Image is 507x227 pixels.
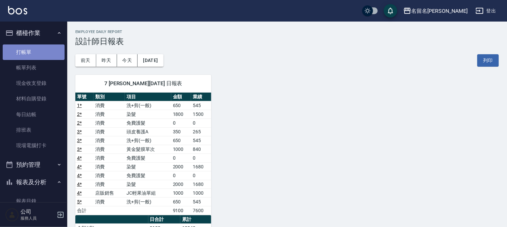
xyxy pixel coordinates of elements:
[83,80,203,87] span: 7 [PERSON_NAME][DATE] 日報表
[171,206,191,215] td: 9100
[125,127,171,136] td: 頭皮養護A
[94,154,125,162] td: 消費
[411,7,468,15] div: 名留名[PERSON_NAME]
[94,101,125,110] td: 消費
[191,110,211,119] td: 1500
[75,206,94,215] td: 合計
[3,156,65,173] button: 預約管理
[171,154,191,162] td: 0
[191,162,211,171] td: 1680
[125,101,171,110] td: 洗+剪(一般)
[94,110,125,119] td: 消費
[75,93,211,215] table: a dense table
[125,197,171,206] td: 洗+剪(一般)
[171,145,191,154] td: 1000
[125,189,171,197] td: JC輕果油單組
[171,162,191,171] td: 2000
[3,91,65,106] a: 材料自購登錄
[3,44,65,60] a: 打帳單
[401,4,470,18] button: 名留名[PERSON_NAME]
[125,154,171,162] td: 免費護髮
[94,197,125,206] td: 消費
[3,138,65,153] a: 現場電腦打卡
[8,6,27,14] img: Logo
[191,145,211,154] td: 840
[3,193,65,209] a: 報表目錄
[5,208,19,222] img: Person
[21,215,55,221] p: 服務人員
[3,107,65,122] a: 每日結帳
[171,180,191,189] td: 2000
[191,206,211,215] td: 7600
[21,208,55,215] h5: 公司
[473,5,499,17] button: 登出
[3,173,65,191] button: 報表及分析
[75,93,94,101] th: 單號
[191,136,211,145] td: 545
[125,162,171,171] td: 染髮
[171,171,191,180] td: 0
[75,54,96,67] button: 前天
[477,54,499,67] button: 列印
[94,136,125,145] td: 消費
[191,101,211,110] td: 545
[3,60,65,75] a: 帳單列表
[94,162,125,171] td: 消費
[125,93,171,101] th: 項目
[191,197,211,206] td: 545
[117,54,138,67] button: 今天
[191,93,211,101] th: 業績
[191,189,211,197] td: 1000
[171,136,191,145] td: 650
[171,189,191,197] td: 1000
[148,215,181,224] th: 日合計
[3,75,65,91] a: 現金收支登錄
[191,154,211,162] td: 0
[171,110,191,119] td: 1800
[125,110,171,119] td: 染髮
[125,180,171,189] td: 染髮
[125,119,171,127] td: 免費護髮
[171,101,191,110] td: 650
[125,145,171,154] td: 黃金髮膜單次
[94,145,125,154] td: 消費
[180,215,211,224] th: 累計
[94,171,125,180] td: 消費
[125,171,171,180] td: 免費護髮
[94,189,125,197] td: 店販銷售
[384,4,397,18] button: save
[3,24,65,42] button: 櫃檯作業
[75,30,499,34] h2: Employee Daily Report
[191,127,211,136] td: 265
[94,93,125,101] th: 類別
[171,93,191,101] th: 金額
[171,197,191,206] td: 650
[3,122,65,138] a: 排班表
[94,119,125,127] td: 消費
[125,136,171,145] td: 洗+剪(一般)
[171,127,191,136] td: 350
[96,54,117,67] button: 昨天
[94,127,125,136] td: 消費
[171,119,191,127] td: 0
[191,180,211,189] td: 1680
[191,171,211,180] td: 0
[75,37,499,46] h3: 設計師日報表
[138,54,163,67] button: [DATE]
[191,119,211,127] td: 0
[94,180,125,189] td: 消費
